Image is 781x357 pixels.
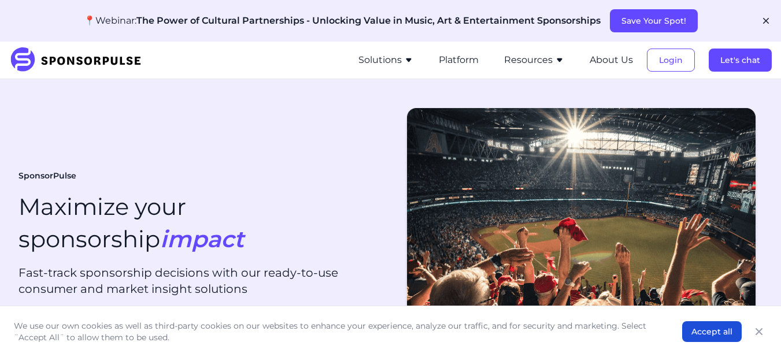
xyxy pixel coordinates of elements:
a: Let's chat [709,55,772,65]
button: Save Your Spot! [610,9,698,32]
a: Save Your Spot! [610,16,698,26]
p: Fast-track sponsorship decisions with our ready-to-use consumer and market insight solutions [18,265,382,297]
span: The Power of Cultural Partnerships - Unlocking Value in Music, Art & Entertainment Sponsorships [136,15,601,26]
span: SponsorPulse [18,170,76,182]
p: 📍Webinar: [84,14,601,28]
button: Login [647,49,695,72]
img: SponsorPulse [9,47,150,73]
button: Resources [504,53,564,67]
a: Login [647,55,695,65]
a: Platform [439,55,479,65]
a: About Us [590,55,633,65]
button: Solutions [358,53,413,67]
p: We use our own cookies as well as third-party cookies on our websites to enhance your experience,... [14,320,659,343]
button: Platform [439,53,479,67]
h1: Maximize your sponsorship [18,191,244,255]
button: Accept all [682,321,742,342]
button: About Us [590,53,633,67]
button: Let's chat [709,49,772,72]
button: Close [751,323,767,340]
i: impact [160,225,244,253]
